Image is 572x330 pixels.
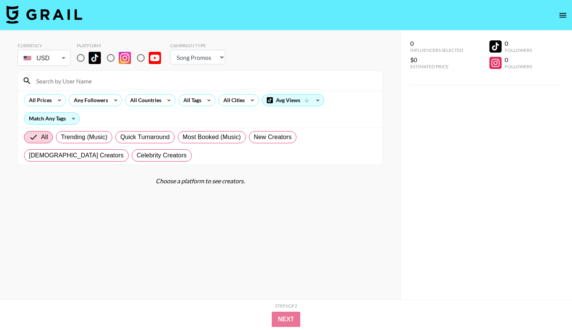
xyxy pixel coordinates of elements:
[254,133,292,142] span: New Creators
[29,151,124,160] span: [DEMOGRAPHIC_DATA] Creators
[505,40,532,47] div: 0
[24,95,53,106] div: All Prices
[555,8,570,23] button: open drawer
[262,95,324,106] div: Avg Views
[120,133,170,142] span: Quick Turnaround
[6,5,82,24] img: Grail Talent
[505,56,532,64] div: 0
[24,113,80,124] div: Match Any Tags
[77,43,167,48] div: Platform
[219,95,246,106] div: All Cities
[534,292,563,321] iframe: Drift Widget Chat Controller
[119,52,131,64] img: Instagram
[275,303,297,309] div: Step 1 of 2
[410,56,463,64] div: $0
[89,52,101,64] img: TikTok
[410,40,463,47] div: 0
[69,95,110,106] div: Any Followers
[272,312,300,327] button: Next
[410,47,463,53] div: Influencers Selected
[41,133,48,142] span: All
[183,133,241,142] span: Most Booked (Music)
[126,95,163,106] div: All Countries
[137,151,187,160] span: Celebrity Creators
[179,95,203,106] div: All Tags
[61,133,107,142] span: Trending (Music)
[505,64,532,69] div: Followers
[32,75,378,87] input: Search by User Name
[18,177,383,185] div: Choose a platform to see creators.
[505,47,532,53] div: Followers
[410,64,463,69] div: Estimated Price
[149,52,161,64] img: YouTube
[18,43,71,48] div: Currency
[170,43,225,48] div: Campaign Type
[19,51,69,65] div: USD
